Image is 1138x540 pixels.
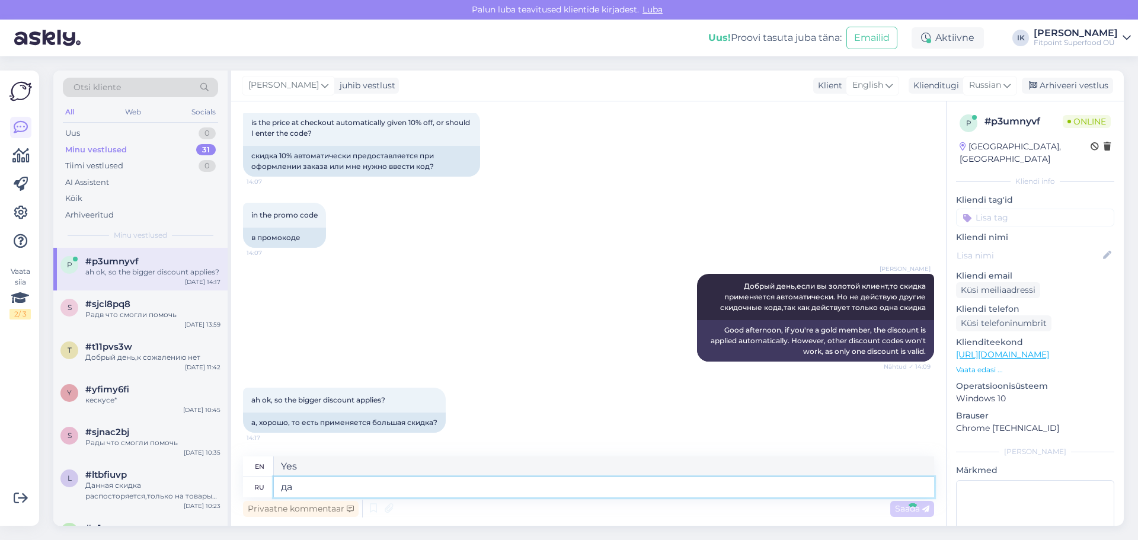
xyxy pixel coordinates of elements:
div: 0 [199,160,216,172]
div: Web [123,104,143,120]
div: Klient [813,79,842,92]
p: Kliendi nimi [956,231,1114,244]
div: Данная скидка распосторяется,только на товары iconfit,это указано в условиях кампании [85,480,220,501]
div: Aktiivne [912,27,984,49]
div: в промокоде [243,228,326,248]
div: Arhiveeri vestlus [1022,78,1113,94]
div: 2 / 3 [9,309,31,319]
span: 14:17 [247,433,291,442]
div: [DATE] 10:35 [184,448,220,457]
p: Brauser [956,410,1114,422]
a: [PERSON_NAME]Fitpoint Superfood OÜ [1034,28,1131,47]
span: 14:07 [247,248,291,257]
span: s [68,431,72,440]
div: Vaata siia [9,266,31,319]
div: Arhiveeritud [65,209,114,221]
div: IK [1012,30,1029,46]
span: #yfimy6fi [85,384,129,395]
input: Lisa nimi [957,249,1101,262]
div: [DATE] 10:23 [184,501,220,510]
span: y [67,388,72,397]
input: Lisa tag [956,209,1114,226]
span: Online [1063,115,1111,128]
div: AI Assistent [65,177,109,188]
div: [DATE] 13:59 [184,320,220,329]
div: Fitpoint Superfood OÜ [1034,38,1118,47]
div: [PERSON_NAME] [956,446,1114,457]
p: Kliendi telefon [956,303,1114,315]
span: l [68,474,72,483]
div: Kõik [65,193,82,205]
div: Klienditugi [909,79,959,92]
div: Küsi meiliaadressi [956,282,1040,298]
div: Добрый день,к сожалению нет [85,352,220,363]
img: Askly Logo [9,80,32,103]
span: Minu vestlused [114,230,167,241]
span: p [966,119,971,127]
div: [DATE] 14:17 [185,277,220,286]
span: Luba [639,4,666,15]
div: Kliendi info [956,176,1114,187]
span: s [68,303,72,312]
div: juhib vestlust [335,79,395,92]
span: Добрый день,если вы золотой клиент,то скидка применяется автоматически. Но не действую другие ски... [720,282,928,312]
div: Minu vestlused [65,144,127,156]
div: [GEOGRAPHIC_DATA], [GEOGRAPHIC_DATA] [960,140,1091,165]
div: Socials [189,104,218,120]
span: Russian [969,79,1001,92]
p: Märkmed [956,464,1114,477]
a: [URL][DOMAIN_NAME] [956,349,1049,360]
span: #p3umnyvf [85,256,139,267]
div: # p3umnyvf [984,114,1063,129]
span: English [852,79,883,92]
div: а, хорошо, то есть применяется большая скидка? [243,413,446,433]
div: 31 [196,144,216,156]
p: Klienditeekond [956,336,1114,349]
span: #t11pvs3w [85,341,132,352]
p: Chrome [TECHNICAL_ID] [956,422,1114,434]
span: [PERSON_NAME] [880,264,931,273]
p: Vaata edasi ... [956,365,1114,375]
div: ah ok, so the bigger discount applies? [85,267,220,277]
span: [PERSON_NAME] [248,79,319,92]
div: Радв что смогли помочь [85,309,220,320]
div: Uus [65,127,80,139]
div: All [63,104,76,120]
button: Emailid [846,27,897,49]
p: Kliendi tag'id [956,194,1114,206]
span: t [68,346,72,354]
div: [DATE] 11:42 [185,363,220,372]
span: ah ok, so the bigger discount applies? [251,395,385,404]
span: #ltbfiuvp [85,469,127,480]
p: Windows 10 [956,392,1114,405]
p: Kliendi email [956,270,1114,282]
span: p [67,260,72,269]
span: in the promo code [251,210,318,219]
div: [DATE] 10:45 [183,405,220,414]
div: кескусе* [85,395,220,405]
span: #u1ogausn [85,523,135,533]
span: #sjcl8pq8 [85,299,130,309]
div: [PERSON_NAME] [1034,28,1118,38]
span: is the price at checkout automatically given 10% off, or should I enter the code? [251,118,472,138]
div: Proovi tasuta juba täna: [708,31,842,45]
span: Nähtud ✓ 14:09 [884,362,931,371]
div: Рады что смогли помочь [85,437,220,448]
div: скидка 10% автоматически предоставляется при оформлении заказа или мне нужно ввести код? [243,146,480,177]
span: 14:07 [247,177,291,186]
div: Good afternoon, if you're a gold member, the discount is applied automatically. However, other di... [697,320,934,362]
span: Otsi kliente [73,81,121,94]
div: 0 [199,127,216,139]
p: Operatsioonisüsteem [956,380,1114,392]
span: #sjnac2bj [85,427,129,437]
div: Küsi telefoninumbrit [956,315,1051,331]
div: Tiimi vestlused [65,160,123,172]
b: Uus! [708,32,731,43]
